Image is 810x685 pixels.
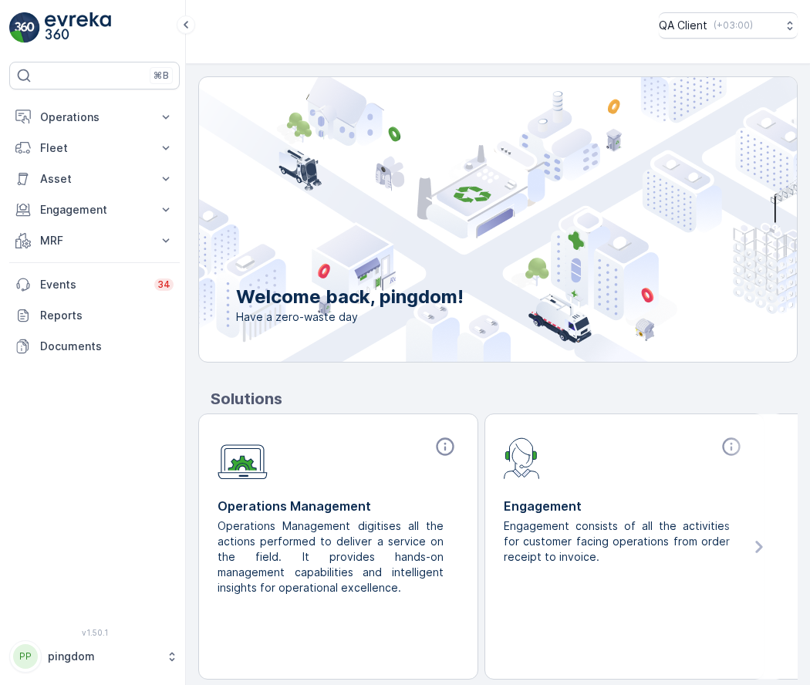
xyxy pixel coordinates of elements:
p: Engagement [40,202,149,218]
button: PPpingdom [9,640,180,673]
button: Fleet [9,133,180,164]
p: Operations Management [218,497,459,515]
p: Fleet [40,140,149,156]
img: city illustration [130,77,797,362]
img: logo_light-DOdMpM7g.png [45,12,111,43]
span: v 1.50.1 [9,628,180,637]
p: Documents [40,339,174,354]
p: Welcome back, pingdom! [236,285,464,309]
p: QA Client [659,18,707,33]
span: Have a zero-waste day [236,309,464,325]
img: module-icon [504,436,540,479]
a: Documents [9,331,180,362]
p: Operations Management digitises all the actions performed to deliver a service on the field. It p... [218,518,447,596]
p: Events [40,277,145,292]
p: Asset [40,171,149,187]
p: pingdom [48,649,158,664]
button: Operations [9,102,180,133]
button: MRF [9,225,180,256]
a: Events34 [9,269,180,300]
button: QA Client(+03:00) [659,12,798,39]
p: Engagement [504,497,745,515]
p: ⌘B [154,69,169,82]
div: PP [13,644,38,669]
button: Asset [9,164,180,194]
p: MRF [40,233,149,248]
p: Engagement consists of all the activities for customer facing operations from order receipt to in... [504,518,733,565]
button: Engagement [9,194,180,225]
a: Reports [9,300,180,331]
p: Operations [40,110,149,125]
p: 34 [157,278,170,291]
img: module-icon [218,436,268,480]
p: Solutions [211,387,798,410]
p: ( +03:00 ) [714,19,753,32]
p: Reports [40,308,174,323]
img: logo [9,12,40,43]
